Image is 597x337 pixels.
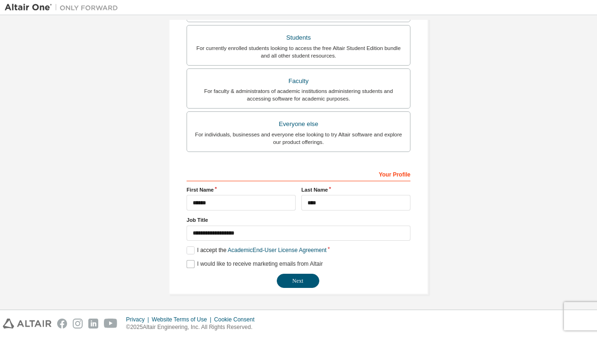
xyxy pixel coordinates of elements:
a: Academic End-User License Agreement [228,247,326,253]
button: Next [277,274,319,288]
div: Faculty [193,75,404,88]
div: Website Terms of Use [152,316,214,323]
div: Everyone else [193,118,404,131]
div: Privacy [126,316,152,323]
img: youtube.svg [104,319,118,329]
img: altair_logo.svg [3,319,51,329]
img: facebook.svg [57,319,67,329]
div: For individuals, businesses and everyone else looking to try Altair software and explore our prod... [193,131,404,146]
div: For currently enrolled students looking to access the free Altair Student Edition bundle and all ... [193,44,404,59]
img: Altair One [5,3,123,12]
div: Your Profile [187,166,410,181]
img: instagram.svg [73,319,83,329]
img: linkedin.svg [88,319,98,329]
label: Job Title [187,216,410,224]
div: Cookie Consent [214,316,260,323]
div: For faculty & administrators of academic institutions administering students and accessing softwa... [193,87,404,102]
label: First Name [187,186,296,194]
p: © 2025 Altair Engineering, Inc. All Rights Reserved. [126,323,260,331]
label: Last Name [301,186,410,194]
label: I would like to receive marketing emails from Altair [187,260,323,268]
div: Students [193,31,404,44]
label: I accept the [187,246,326,254]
